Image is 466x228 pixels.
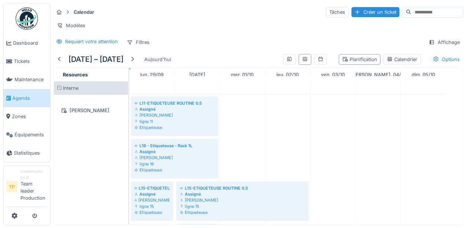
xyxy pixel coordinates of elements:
div: Assigné [135,106,215,112]
div: ligne 15 [180,203,305,209]
span: Statistiques [14,149,47,156]
div: [PERSON_NAME] [135,197,170,203]
h5: [DATE] – [DATE] [68,55,123,64]
div: ligne 11 [135,118,215,124]
div: L15-ETIQUETEUSE ROUTINE 0.33 [135,185,170,191]
div: Tâches [326,7,348,18]
a: 1 octobre 2025 [229,70,256,80]
span: Agenda [12,95,47,102]
div: L15-ETIQUETEUSE ROUTINE 0.5 [180,185,305,191]
div: [PERSON_NAME] [180,197,305,203]
div: Etiqueteuse [135,167,215,173]
div: Planification [342,56,377,63]
span: Maintenance [15,76,47,83]
div: Assigné [135,191,170,197]
div: Etiqueteuse [135,209,170,215]
div: Etiqueteuse [180,209,305,215]
div: L16 - Etiqueteuse - Rack 1L [135,143,215,149]
div: [PERSON_NAME] [135,112,215,118]
div: Aujourd'hui [141,54,174,64]
div: ligne 16 [135,161,215,167]
div: Créer un ticket [351,7,399,17]
a: Tickets [3,52,50,70]
a: 30 septembre 2025 [187,70,207,80]
span: Équipements [15,131,47,138]
div: Filtres [123,37,153,48]
span: Interne [63,85,78,91]
div: ligne 15 [135,203,170,209]
span: Dashboard [13,39,47,47]
a: Maintenance [3,70,50,89]
a: Équipements [3,126,50,144]
div: L11-ETIQUETEUSE ROUTINE 0.5 [135,100,215,106]
div: Assigné [180,191,305,197]
div: Gestionnaire local [20,169,47,180]
strong: Calendar [71,9,97,16]
div: Modèles [54,20,89,31]
img: Badge_color-CXgf-gQk.svg [16,7,38,30]
a: 2 octobre 2025 [274,70,301,80]
div: Affichage [425,37,463,48]
span: Zones [12,113,47,120]
a: Statistiques [3,144,50,162]
span: Tickets [14,58,47,65]
span: Resources [63,72,88,77]
div: Assigné [135,149,215,155]
a: TP Gestionnaire localTeam leader Production [6,169,47,206]
a: 29 septembre 2025 [138,70,165,80]
a: Dashboard [3,34,50,52]
div: Calendrier [387,56,417,63]
li: Team leader Production [20,169,47,205]
a: 5 octobre 2025 [410,70,437,80]
a: Zones [3,107,50,126]
div: [PERSON_NAME] [135,155,215,161]
div: Requiert votre attention [65,38,118,45]
a: Agenda [3,89,50,107]
li: TP [6,181,17,192]
div: Options [430,54,463,65]
div: [PERSON_NAME] [58,106,123,115]
div: Etiqueteuse [135,124,215,130]
a: 4 octobre 2025 [349,70,408,80]
a: 3 octobre 2025 [319,70,347,80]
